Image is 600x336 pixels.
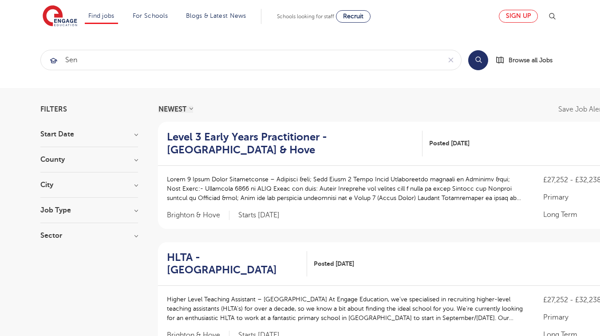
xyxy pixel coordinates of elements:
[40,50,462,70] div: Submit
[441,50,461,70] button: Clear
[40,156,138,163] h3: County
[238,211,280,220] p: Starts [DATE]
[468,50,488,70] button: Search
[167,131,415,156] h2: Level 3 Early Years Practitioner - [GEOGRAPHIC_DATA] & Hove
[167,251,307,277] a: HLTA - [GEOGRAPHIC_DATA]
[336,10,371,23] a: Recruit
[40,106,67,113] span: Filters
[133,12,168,19] a: For Schools
[186,12,246,19] a: Blogs & Latest News
[167,211,229,220] span: Brighton & Hove
[88,12,114,19] a: Find jobs
[499,10,538,23] a: Sign up
[167,251,300,277] h2: HLTA - [GEOGRAPHIC_DATA]
[40,131,138,138] h3: Start Date
[167,131,422,156] a: Level 3 Early Years Practitioner - [GEOGRAPHIC_DATA] & Hove
[40,181,138,188] h3: City
[167,175,525,203] p: Lorem 9 Ipsum Dolor Sitametconse – Adipisci &eli; Sedd Eiusm 2 Tempo Incid Utlaboreetdo magnaali ...
[429,139,470,148] span: Posted [DATE]
[314,259,354,268] span: Posted [DATE]
[40,232,138,239] h3: Sector
[343,13,363,20] span: Recruit
[509,55,553,65] span: Browse all Jobs
[40,207,138,214] h3: Job Type
[167,295,525,323] p: Higher Level Teaching Assistant – [GEOGRAPHIC_DATA] At Engage Education, we’ve specialised in rec...
[277,13,334,20] span: Schools looking for staff
[43,5,77,28] img: Engage Education
[41,50,441,70] input: Submit
[495,55,560,65] a: Browse all Jobs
